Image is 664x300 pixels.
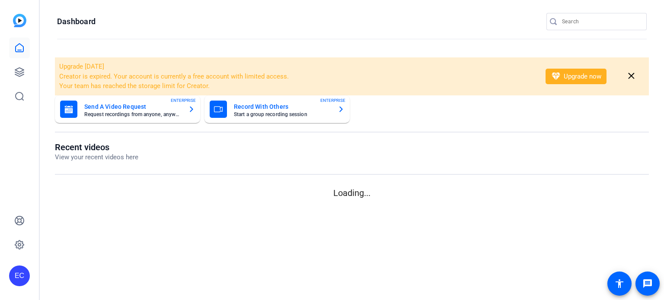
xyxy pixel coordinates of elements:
[55,95,200,123] button: Send A Video RequestRequest recordings from anyone, anywhereENTERPRISE
[59,81,534,91] li: Your team has reached the storage limit for Creator.
[171,97,196,104] span: ENTERPRISE
[9,265,30,286] div: EC
[59,72,534,82] li: Creator is expired. Your account is currently a free account with limited access.
[84,101,181,112] mat-card-title: Send A Video Request
[84,112,181,117] mat-card-subtitle: Request recordings from anyone, anywhere
[642,278,653,289] mat-icon: message
[55,152,138,162] p: View your recent videos here
[562,16,640,27] input: Search
[55,142,138,152] h1: Recent videos
[626,71,637,82] mat-icon: close
[320,97,345,104] span: ENTERPRISE
[551,71,561,82] mat-icon: diamond
[546,69,607,84] button: Upgrade now
[234,101,331,112] mat-card-title: Record With Others
[59,63,104,70] span: Upgrade [DATE]
[55,186,649,199] p: Loading...
[204,95,350,123] button: Record With OthersStart a group recording sessionENTERPRISE
[57,16,96,27] h1: Dashboard
[234,112,331,117] mat-card-subtitle: Start a group recording session
[614,278,625,289] mat-icon: accessibility
[13,14,26,27] img: blue-gradient.svg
